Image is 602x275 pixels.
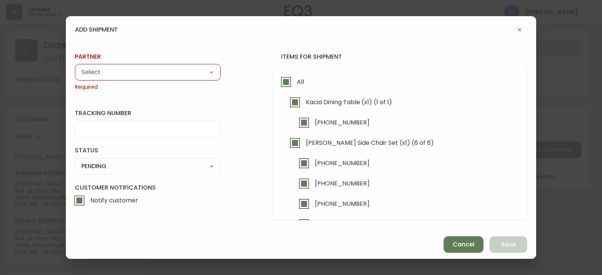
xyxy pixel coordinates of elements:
span: Kacia Dining Table (x1) (1 of 1) [306,98,392,106]
label: partner [75,53,221,61]
span: [PHONE_NUMBER] [315,119,369,126]
label: tracking number [75,109,221,117]
span: [PHONE_NUMBER] [315,159,369,167]
label: Customer Notifications [75,184,221,209]
span: [PHONE_NUMBER] [315,220,369,228]
span: [PERSON_NAME] Side Chair Set (x1) (6 of 6) [306,139,434,147]
span: All [297,78,304,86]
h4: items for shipment [272,53,527,61]
h4: add shipment [75,26,118,34]
span: Cancel [453,240,474,249]
span: [PHONE_NUMBER] [315,179,369,187]
span: Required [75,84,221,91]
span: Notify customer [90,196,138,204]
span: [PHONE_NUMBER] [315,200,369,208]
button: Cancel [444,236,483,253]
label: status [75,146,221,155]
